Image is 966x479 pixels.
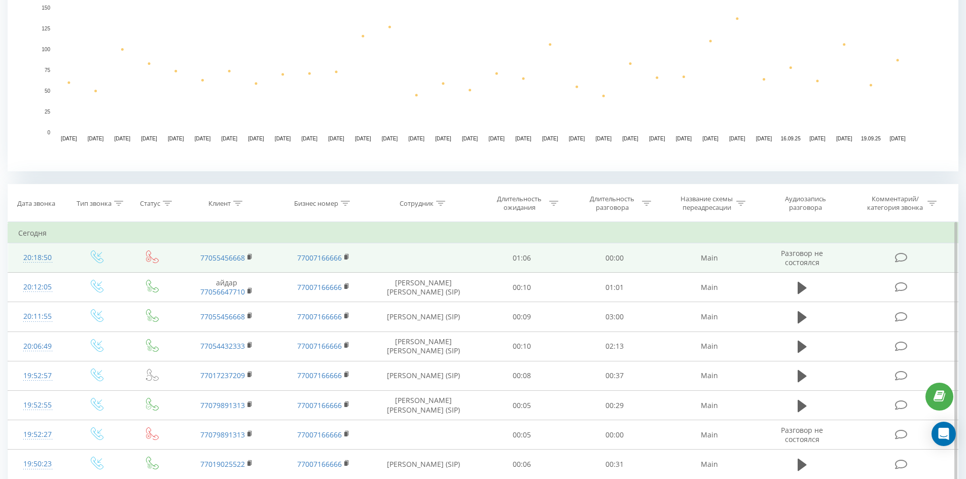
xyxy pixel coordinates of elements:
div: Название схемы переадресации [679,195,734,212]
div: 19:50:23 [18,454,57,474]
text: [DATE] [248,136,264,141]
span: Разговор не состоялся [781,425,823,444]
text: 0 [47,130,50,135]
td: 01:06 [476,243,568,273]
a: 77007166666 [297,400,342,410]
text: [DATE] [328,136,344,141]
text: 19.09.25 [861,136,881,141]
a: 77007166666 [297,253,342,263]
text: [DATE] [435,136,451,141]
td: Main [661,361,757,390]
td: [PERSON_NAME] (SIP) [372,450,476,479]
text: [DATE] [542,136,558,141]
text: [DATE] [702,136,719,141]
td: 00:31 [568,450,661,479]
div: 19:52:57 [18,366,57,386]
td: [PERSON_NAME] [PERSON_NAME] (SIP) [372,273,476,302]
text: [DATE] [88,136,104,141]
td: 00:10 [476,273,568,302]
div: 20:06:49 [18,337,57,356]
td: [PERSON_NAME] (SIP) [372,361,476,390]
td: 00:29 [568,391,661,420]
text: [DATE] [275,136,291,141]
a: 77056647710 [200,287,245,297]
text: [DATE] [515,136,531,141]
td: Main [661,420,757,450]
a: 77017237209 [200,371,245,380]
div: Сотрудник [400,199,434,208]
text: [DATE] [195,136,211,141]
td: 00:37 [568,361,661,390]
td: 00:09 [476,302,568,331]
td: Main [661,331,757,361]
div: 20:18:50 [18,248,57,268]
text: [DATE] [595,136,612,141]
text: [DATE] [355,136,371,141]
div: 20:12:05 [18,277,57,297]
text: 125 [42,26,50,31]
td: Main [661,302,757,331]
text: [DATE] [115,136,131,141]
a: 77079891313 [200,430,245,439]
text: [DATE] [809,136,826,141]
div: Бизнес номер [294,199,338,208]
td: Сегодня [8,223,958,243]
td: 00:05 [476,391,568,420]
text: [DATE] [408,136,424,141]
td: 00:05 [476,420,568,450]
text: 50 [45,88,51,94]
td: Main [661,273,757,302]
div: Длительность ожидания [492,195,547,212]
td: Main [661,391,757,420]
text: [DATE] [649,136,665,141]
text: [DATE] [302,136,318,141]
text: [DATE] [141,136,157,141]
text: 100 [42,47,50,52]
td: айдар [178,273,275,302]
td: 00:06 [476,450,568,479]
a: 77007166666 [297,459,342,469]
a: 77079891313 [200,400,245,410]
td: 00:10 [476,331,568,361]
span: Разговор не состоялся [781,248,823,267]
text: [DATE] [729,136,745,141]
text: 150 [42,5,50,11]
td: [PERSON_NAME] [PERSON_NAME] (SIP) [372,391,476,420]
div: Open Intercom Messenger [932,422,956,446]
text: [DATE] [676,136,692,141]
text: 16.09.25 [781,136,801,141]
div: Статус [140,199,160,208]
a: 77007166666 [297,341,342,351]
td: Main [661,243,757,273]
div: Тип звонка [77,199,112,208]
td: 00:00 [568,420,661,450]
a: 77007166666 [297,430,342,439]
td: Main [661,450,757,479]
a: 77019025522 [200,459,245,469]
td: 01:01 [568,273,661,302]
td: 00:00 [568,243,661,273]
td: 00:08 [476,361,568,390]
div: Комментарий/категория звонка [866,195,925,212]
div: Аудиозапись разговора [772,195,838,212]
td: [PERSON_NAME] [PERSON_NAME] (SIP) [372,331,476,361]
div: Длительность разговора [585,195,639,212]
text: [DATE] [382,136,398,141]
text: [DATE] [221,136,237,141]
text: 25 [45,109,51,115]
a: 77055456668 [200,253,245,263]
div: 19:52:55 [18,395,57,415]
text: 75 [45,67,51,73]
a: 77007166666 [297,312,342,321]
text: [DATE] [462,136,478,141]
a: 77054432333 [200,341,245,351]
text: [DATE] [836,136,852,141]
text: [DATE] [61,136,77,141]
text: [DATE] [889,136,906,141]
a: 77007166666 [297,282,342,292]
text: [DATE] [569,136,585,141]
div: 19:52:27 [18,425,57,445]
div: Дата звонка [17,199,55,208]
a: 77055456668 [200,312,245,321]
td: 02:13 [568,331,661,361]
